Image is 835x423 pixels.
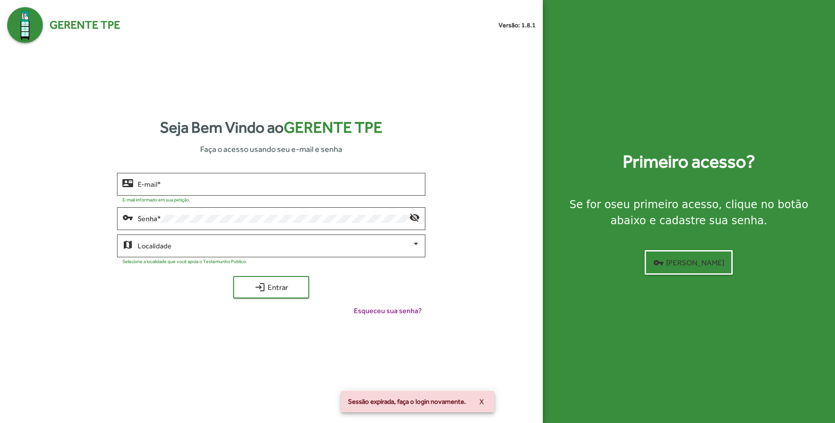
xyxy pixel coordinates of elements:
strong: Primeiro acesso? [623,148,755,175]
span: Sessão expirada, faça o login novamente. [348,397,466,406]
mat-hint: E-mail informado em sua petição. [122,197,190,202]
mat-icon: login [255,282,265,293]
button: [PERSON_NAME] [645,250,733,275]
mat-icon: vpn_key [653,257,664,268]
span: [PERSON_NAME] [653,255,724,271]
span: Entrar [241,279,301,295]
span: Gerente TPE [50,17,120,34]
mat-icon: map [122,239,133,250]
small: Versão: 1.8.1 [499,21,536,30]
img: Logo Gerente [7,7,43,43]
strong: Seja Bem Vindo ao [160,116,382,139]
mat-icon: visibility_off [409,212,420,222]
button: Entrar [233,276,309,298]
span: X [479,394,484,410]
mat-icon: vpn_key [122,212,133,222]
mat-icon: contact_mail [122,177,133,188]
mat-hint: Selecione a localidade que você apoia o Testemunho Público. [122,259,247,264]
span: Faça o acesso usando seu e-mail e senha [200,143,342,155]
strong: seu primeiro acesso [611,198,719,211]
span: Gerente TPE [284,118,382,136]
button: X [472,394,491,410]
div: Se for o , clique no botão abaixo e cadastre sua senha. [554,197,824,229]
span: Esqueceu sua senha? [354,306,422,316]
